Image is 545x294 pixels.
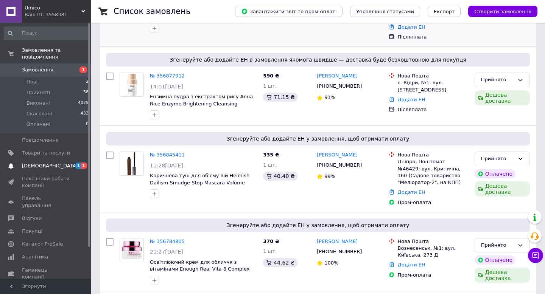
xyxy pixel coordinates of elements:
span: Управління статусами [356,9,414,14]
span: Згенеруйте або додайте ЕН у замовлення, щоб отримати оплату [109,135,527,142]
div: Пром-оплата [398,199,469,206]
span: 590 ₴ [263,73,279,79]
span: [DEMOGRAPHIC_DATA] [22,162,78,169]
img: Фото товару [120,152,143,175]
span: Експорт [434,9,455,14]
a: № 356845411 [150,152,185,158]
span: Покупці [22,228,42,235]
div: Післяплата [398,34,469,40]
span: Нові [26,79,37,85]
span: 91% [324,94,335,100]
a: Коричнева туш для об'єму вій Heimish Dailism Smudge Stop Mascara Volume Brown, 9 г [150,173,249,192]
button: Експорт [428,6,461,17]
div: [PHONE_NUMBER] [315,247,363,257]
div: Пром-оплата [398,272,469,279]
span: Скасовані [26,110,52,117]
span: Замовлення [22,67,53,73]
span: 1 шт. [263,162,277,168]
span: Замовлення та повідомлення [22,47,91,60]
span: 21:27[DATE] [150,249,183,255]
span: Згенеруйте або додайте ЕН в замовлення якомога швидше — доставка буде безкоштовною для покупця [109,56,527,63]
button: Управління статусами [350,6,420,17]
span: Виконані [26,100,50,107]
a: Створити замовлення [461,8,537,14]
span: 433 [81,110,89,117]
span: Гаманець компанії [22,267,70,280]
img: Фото товару [120,73,143,96]
div: Післяплата [398,106,469,113]
a: Додати ЕН [398,262,425,268]
a: Додати ЕН [398,24,425,30]
div: Дніпро, Поштомат №46429: вул. Кринична, 160 (Садове товариство "Меліоратор-2", на КПП) [398,158,469,186]
span: 58 [83,89,89,96]
a: [PERSON_NAME] [317,73,358,80]
a: Фото товару [120,152,144,176]
span: 99% [324,173,335,179]
span: Umico [25,5,81,11]
span: 11:28[DATE] [150,162,183,169]
a: Фото товару [120,238,144,262]
div: Дешева доставка [475,90,530,105]
a: № 356784805 [150,238,185,244]
span: 370 ₴ [263,238,279,244]
span: Показники роботи компанії [22,175,70,189]
div: Ваш ID: 3558381 [25,11,91,18]
a: [PERSON_NAME] [317,238,358,245]
span: Панель управління [22,195,70,209]
div: [PHONE_NUMBER] [315,81,363,91]
a: Фото товару [120,73,144,97]
div: Оплачено [475,255,515,265]
div: Нова Пошта [398,73,469,79]
div: Прийнято [481,155,514,163]
div: Нова Пошта [398,152,469,158]
span: Завантажити звіт по пром-оплаті [241,8,336,15]
span: 100% [324,260,338,266]
span: 1 шт. [263,83,277,89]
span: 335 ₴ [263,152,279,158]
span: Оплачені [26,121,50,128]
span: 1 [75,162,81,169]
span: Каталог ProSale [22,241,63,248]
div: 44.62 ₴ [263,258,297,267]
div: 40.40 ₴ [263,172,297,181]
span: 1 шт. [263,248,277,254]
button: Чат з покупцем [528,248,543,263]
button: Завантажити звіт по пром-оплаті [235,6,343,17]
div: Дешева доставка [475,268,530,283]
h1: Список замовлень [114,7,190,16]
span: 2 [86,79,89,85]
input: Пошук [4,26,89,40]
span: 1 [81,162,87,169]
a: Освітлюючий крем для обличчя з вітамінами Enough Real Vita 8 Complex Pro Bright Up Cream, 50 мл [150,259,249,279]
div: 71.15 ₴ [263,93,297,102]
span: 14:01[DATE] [150,84,183,90]
div: Оплачено [475,169,515,178]
a: Ензимна пудра з екстрактом рису Anua Rice Enzyme Brightening Cleansing Powder, 40 мл [150,94,253,113]
a: [PERSON_NAME] [317,152,358,159]
div: Прийнято [481,76,514,84]
div: Вознесенськ, №1: вул. Київська, 273 Д [398,245,469,258]
div: [PHONE_NUMBER] [315,160,363,170]
div: Дешева доставка [475,181,530,197]
span: Відгуки [22,215,42,222]
img: Фото товару [120,238,143,262]
span: Згенеруйте або додайте ЕН у замовлення, щоб отримати оплату [109,221,527,229]
span: 1 [79,67,87,73]
button: Створити замовлення [468,6,537,17]
div: Нова Пошта [398,238,469,245]
span: Прийняті [26,89,50,96]
span: Товари та послуги [22,150,70,156]
span: Створити замовлення [474,9,531,14]
div: с. Кідри, №1: вул. [STREET_ADDRESS] [398,79,469,93]
span: Аналітика [22,254,48,260]
a: № 356877912 [150,73,185,79]
a: Додати ЕН [398,189,425,195]
span: 0 [86,121,89,128]
div: Прийнято [481,241,514,249]
span: 4029 [78,100,89,107]
a: Додати ЕН [398,97,425,102]
span: Повідомлення [22,137,59,144]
